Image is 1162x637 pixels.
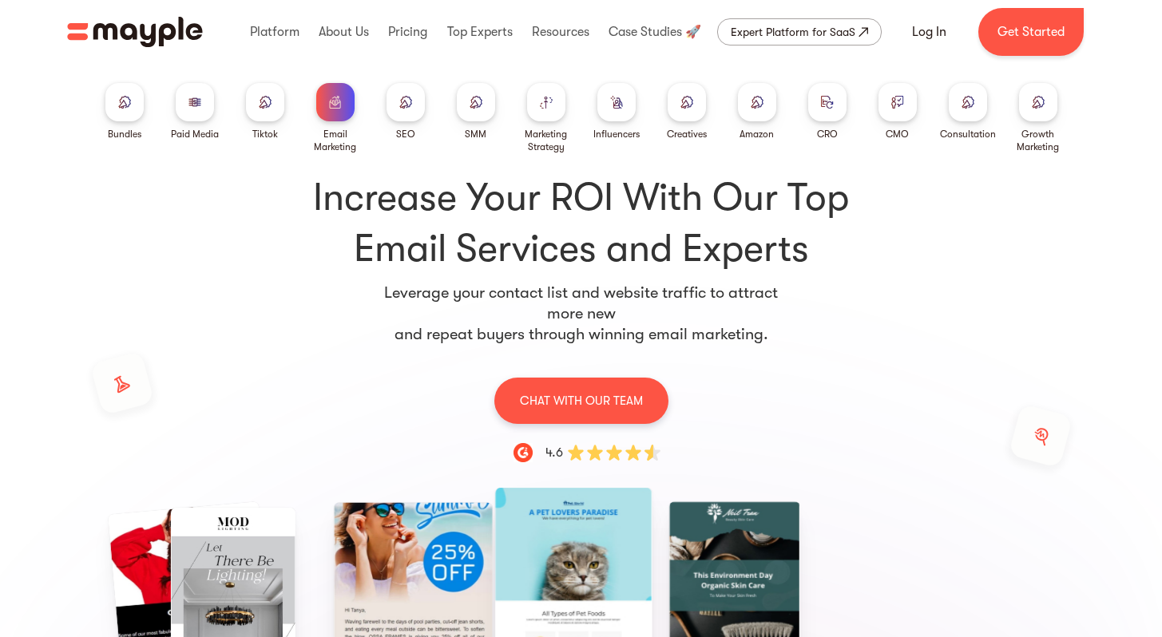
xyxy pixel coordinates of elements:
a: Growth Marketing [1009,83,1067,153]
a: Amazon [738,83,776,140]
a: Consultation [940,83,996,140]
a: Influencers [593,83,640,140]
div: Platform [246,6,303,57]
a: Creatives [667,83,707,140]
a: CRO [808,83,847,140]
p: CHAT WITH OUR TEAM [520,390,643,411]
a: Email Marketing [307,83,364,153]
div: Top Experts [443,6,517,57]
a: Get Started [978,8,1084,56]
div: SEO [396,128,415,140]
a: Expert Platform for SaaS [717,18,882,45]
p: Leverage your contact list and website traffic to attract more new and repeat buyers through winn... [371,283,792,345]
a: CMO [878,83,917,140]
div: Marketing Strategy [518,128,575,153]
a: SMM [457,83,495,140]
a: Log In [893,13,966,51]
div: Pricing [384,6,431,57]
div: 4.6 [545,443,563,462]
div: CMO [886,128,909,140]
img: Mayple logo [67,17,203,47]
div: Resources [528,6,593,57]
div: Consultation [940,128,996,140]
a: SEO [387,83,425,140]
a: Marketing Strategy [518,83,575,153]
a: Bundles [105,83,144,140]
div: Influencers [593,128,640,140]
a: Paid Media [171,83,219,140]
div: Email Marketing [307,128,364,153]
div: Amazon [740,128,774,140]
div: Tiktok [252,128,278,140]
div: Bundles [108,128,141,140]
a: home [67,17,203,47]
div: Paid Media [171,128,219,140]
div: About Us [315,6,373,57]
h1: Increase Your ROI With Our Top Email Services and Experts [302,172,861,275]
a: CHAT WITH OUR TEAM [494,377,668,424]
a: Tiktok [246,83,284,140]
div: Creatives [667,128,707,140]
div: CRO [817,128,838,140]
div: Growth Marketing [1009,128,1067,153]
div: Expert Platform for SaaS [731,22,855,42]
div: SMM [465,128,486,140]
